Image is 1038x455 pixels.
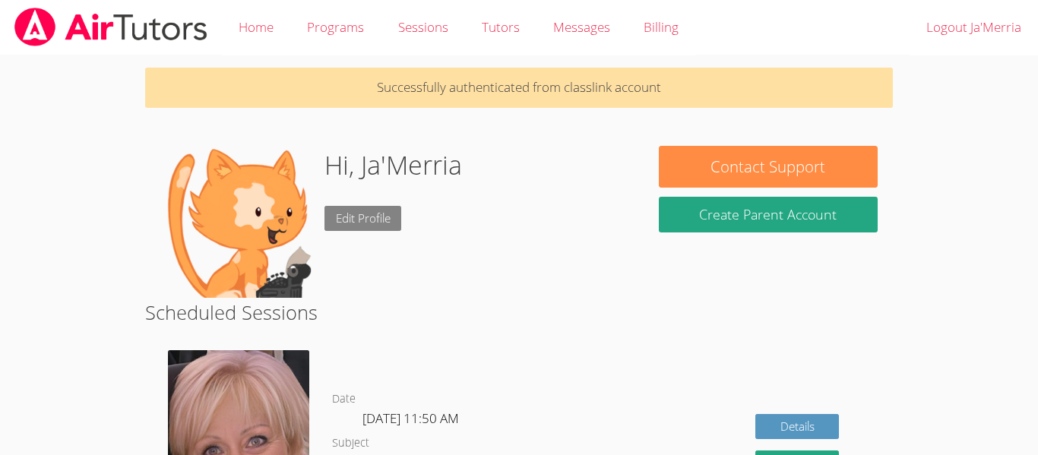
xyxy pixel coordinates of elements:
[324,146,462,185] h1: Hi, Ja'Merria
[13,8,209,46] img: airtutors_banner-c4298cdbf04f3fff15de1276eac7730deb9818008684d7c2e4769d2f7ddbe033.png
[145,298,893,327] h2: Scheduled Sessions
[755,414,839,439] a: Details
[332,390,356,409] dt: Date
[659,197,878,232] button: Create Parent Account
[553,18,610,36] span: Messages
[145,68,893,108] p: Successfully authenticated from classlink account
[324,206,402,231] a: Edit Profile
[362,409,459,427] span: [DATE] 11:50 AM
[659,146,878,188] button: Contact Support
[332,434,369,453] dt: Subject
[160,146,312,298] img: default.png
